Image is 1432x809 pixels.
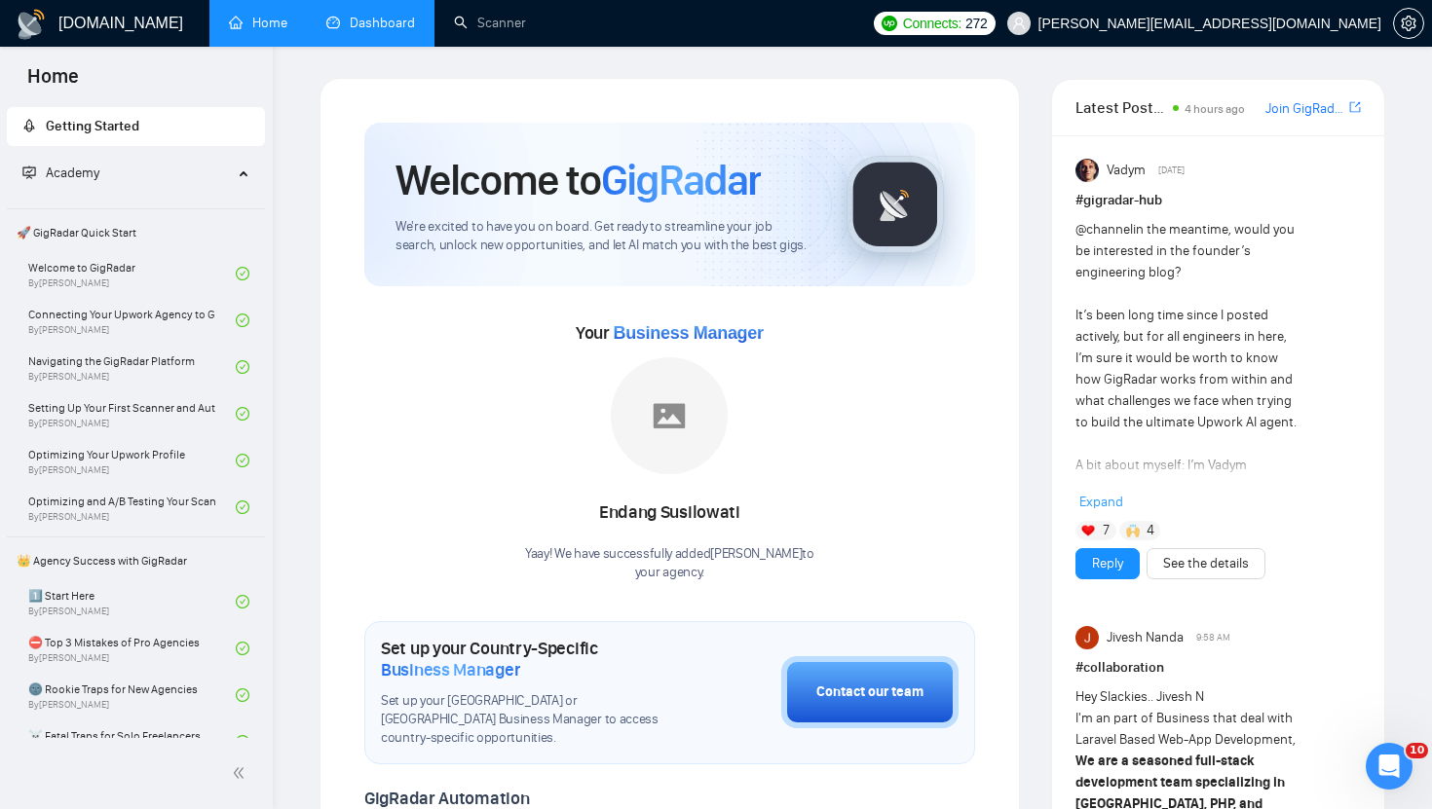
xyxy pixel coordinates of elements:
[1075,626,1099,649] img: Jivesh Nanda
[28,439,236,482] a: Optimizing Your Upwork ProfileBy[PERSON_NAME]
[236,360,249,374] span: check-circle
[454,15,526,31] a: searchScanner
[236,642,249,655] span: check-circle
[381,692,684,748] span: Set up your [GEOGRAPHIC_DATA] or [GEOGRAPHIC_DATA] Business Manager to access country-specific op...
[1012,17,1026,30] span: user
[1349,99,1361,115] span: export
[525,496,814,530] div: Endang Susilowati
[613,323,763,343] span: Business Manager
[1393,16,1424,31] a: setting
[965,13,987,34] span: 272
[236,688,249,702] span: check-circle
[1147,548,1265,579] button: See the details
[816,681,923,703] div: Contact our team
[1092,553,1123,574] a: Reply
[236,735,249,749] span: check-circle
[1079,494,1123,510] span: Expand
[229,15,287,31] a: homeHome
[28,627,236,670] a: ⛔ Top 3 Mistakes of Pro AgenciesBy[PERSON_NAME]
[46,165,99,181] span: Academy
[1394,16,1423,31] span: setting
[1196,629,1230,646] span: 9:58 AM
[236,500,249,514] span: check-circle
[12,62,94,103] span: Home
[1393,8,1424,39] button: setting
[7,107,265,146] li: Getting Started
[28,580,236,623] a: 1️⃣ Start HereBy[PERSON_NAME]
[1406,743,1428,758] span: 10
[236,454,249,467] span: check-circle
[1163,553,1249,574] a: See the details
[781,656,959,728] button: Contact our team
[1075,657,1361,679] h1: # collaboration
[1366,743,1413,790] iframe: Intercom live chat
[611,357,728,474] img: placeholder.png
[22,119,36,132] span: rocket
[847,156,944,253] img: gigradar-logo.png
[326,15,415,31] a: dashboardDashboard
[1075,95,1168,120] span: Latest Posts from the GigRadar Community
[1075,190,1361,211] h1: # gigradar-hub
[22,165,99,181] span: Academy
[1185,102,1245,116] span: 4 hours ago
[28,299,236,342] a: Connecting Your Upwork Agency to GigRadarBy[PERSON_NAME]
[1265,98,1345,120] a: Join GigRadar Slack Community
[9,541,263,580] span: 👑 Agency Success with GigRadar
[1081,524,1095,537] img: ❤️
[1147,521,1154,540] span: 4
[22,165,36,179] span: fund-projection-screen
[1349,98,1361,117] a: export
[236,407,249,421] span: check-circle
[882,16,897,31] img: upwork-logo.png
[28,392,236,435] a: Setting Up Your First Scanner and Auto-BidderBy[PERSON_NAME]
[396,218,815,255] span: We're excited to have you on board. Get ready to streamline your job search, unlock new opportuni...
[601,154,761,206] span: GigRadar
[232,763,251,783] span: double-left
[576,322,764,344] span: Your
[1075,221,1133,238] span: @channel
[525,545,814,582] div: Yaay! We have successfully added [PERSON_NAME] to
[381,638,684,680] h1: Set up your Country-Specific
[28,346,236,388] a: Navigating the GigRadar PlatformBy[PERSON_NAME]
[396,154,761,206] h1: Welcome to
[1075,159,1099,182] img: Vadym
[1126,524,1140,537] img: 🙌
[1107,160,1146,181] span: Vadym
[28,720,236,763] a: ☠️ Fatal Traps for Solo Freelancers
[1075,548,1140,579] button: Reply
[28,252,236,295] a: Welcome to GigRadarBy[PERSON_NAME]
[16,9,47,40] img: logo
[236,595,249,608] span: check-circle
[1103,521,1110,540] span: 7
[364,788,529,809] span: GigRadar Automation
[903,13,961,34] span: Connects:
[28,486,236,529] a: Optimizing and A/B Testing Your Scanner for Better ResultsBy[PERSON_NAME]
[1107,627,1184,648] span: Jivesh Nanda
[46,118,139,134] span: Getting Started
[1158,162,1185,179] span: [DATE]
[28,674,236,717] a: 🌚 Rookie Traps for New AgenciesBy[PERSON_NAME]
[381,659,520,680] span: Business Manager
[9,213,263,252] span: 🚀 GigRadar Quick Start
[525,564,814,582] p: your agency .
[236,313,249,327] span: check-circle
[236,267,249,280] span: check-circle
